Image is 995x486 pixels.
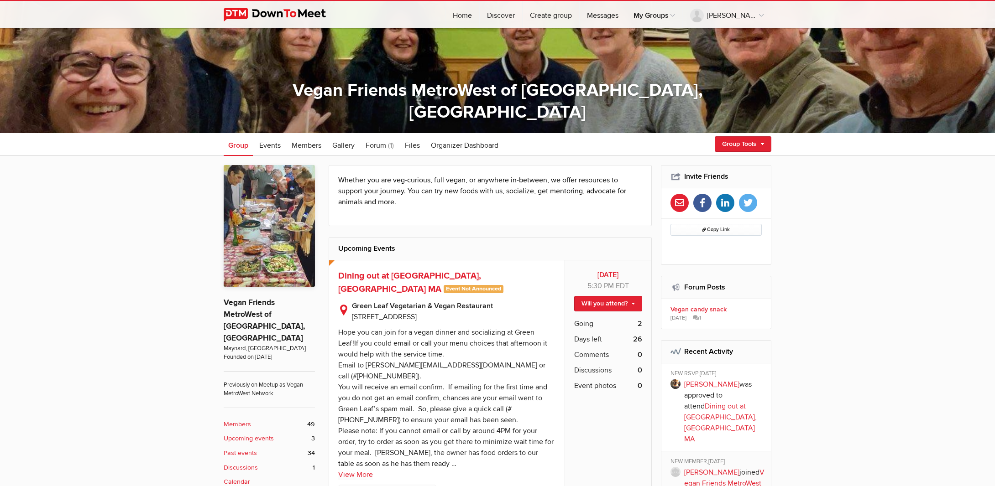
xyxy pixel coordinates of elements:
span: [DATE] [708,458,725,465]
span: Days left [574,334,602,345]
b: Upcoming events [224,434,274,444]
a: [PERSON_NAME] [684,468,739,477]
span: Organizer Dashboard [431,141,498,150]
span: Going [574,318,593,329]
span: Group [228,141,248,150]
a: Past events 34 [224,448,315,458]
span: Comments [574,349,609,360]
span: Founded on [DATE] [224,353,315,362]
span: America/New_York [616,281,629,290]
span: [DATE] [670,314,686,322]
img: DownToMeet [224,8,340,21]
p: was approved to attend [684,379,765,445]
b: 26 [633,334,642,345]
a: Group [224,133,253,156]
a: Messages [580,1,626,28]
a: Dining out at [GEOGRAPHIC_DATA], [GEOGRAPHIC_DATA] MA Event Not Announced [338,270,503,295]
a: Organizer Dashboard [426,133,503,156]
a: Discover [480,1,522,28]
div: NEW MEMBER, [670,458,765,467]
a: [PERSON_NAME] [684,380,739,389]
span: Discussions [574,365,612,376]
b: [DATE] [574,269,642,280]
span: 34 [308,448,315,458]
h2: Invite Friends [670,165,762,187]
a: Forum Posts [684,283,725,292]
span: 1 [693,314,701,322]
span: Event Not Announced [444,285,503,293]
a: My Groups [626,1,682,28]
b: Past events [224,448,257,458]
span: Event photos [574,380,616,391]
span: Previously on Meetup as Vegan MetroWest Network [224,371,315,398]
div: Hope you can join for a vegan dinner and socializing at Green Leaf!If you could email or call you... [338,328,554,468]
h2: Recent Activity [670,341,762,362]
a: Files [400,133,424,156]
h2: Upcoming Events [338,238,642,259]
a: Forum (1) [361,133,398,156]
b: Discussions [224,463,258,473]
a: Vegan candy snack [DATE] 1 [661,299,771,329]
p: Whether you are veg-curious, full vegan, or anywhere in-between, we offer resources to support yo... [338,175,642,207]
a: Dining out at [GEOGRAPHIC_DATA], [GEOGRAPHIC_DATA] MA [684,402,757,444]
a: Upcoming events 3 [224,434,315,444]
span: Events [259,141,281,150]
a: Will you attend? [574,296,642,311]
span: Gallery [332,141,355,150]
b: 2 [638,318,642,329]
a: Discussions 1 [224,463,315,473]
img: Vegan Friends MetroWest of Boston, MA [224,165,315,287]
span: Maynard, [GEOGRAPHIC_DATA] [224,344,315,353]
b: 0 [638,349,642,360]
span: Copy Link [702,227,730,233]
span: Members [292,141,321,150]
button: Copy Link [670,224,762,236]
a: [PERSON_NAME] [683,1,771,28]
span: [STREET_ADDRESS] [352,312,417,321]
b: Green Leaf Vegetarian & Vegan Restaurant [352,300,555,311]
span: [DATE] [700,370,716,377]
div: NEW RSVP, [670,370,765,379]
a: View More [338,469,373,480]
span: Dining out at [GEOGRAPHIC_DATA], [GEOGRAPHIC_DATA] MA [338,270,481,295]
b: Vegan candy snack [670,305,765,314]
span: (1) [388,141,394,150]
span: 49 [307,419,315,429]
span: 3 [311,434,315,444]
a: Events [255,133,285,156]
a: Home [445,1,479,28]
span: 5:30 PM [587,281,614,290]
b: Members [224,419,251,429]
b: 0 [638,380,642,391]
span: 1 [313,463,315,473]
b: 0 [638,365,642,376]
span: Forum [366,141,386,150]
a: Group Tools [715,136,771,152]
span: Files [405,141,420,150]
a: Members [287,133,326,156]
a: Create group [523,1,579,28]
a: Gallery [328,133,359,156]
a: Members 49 [224,419,315,429]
